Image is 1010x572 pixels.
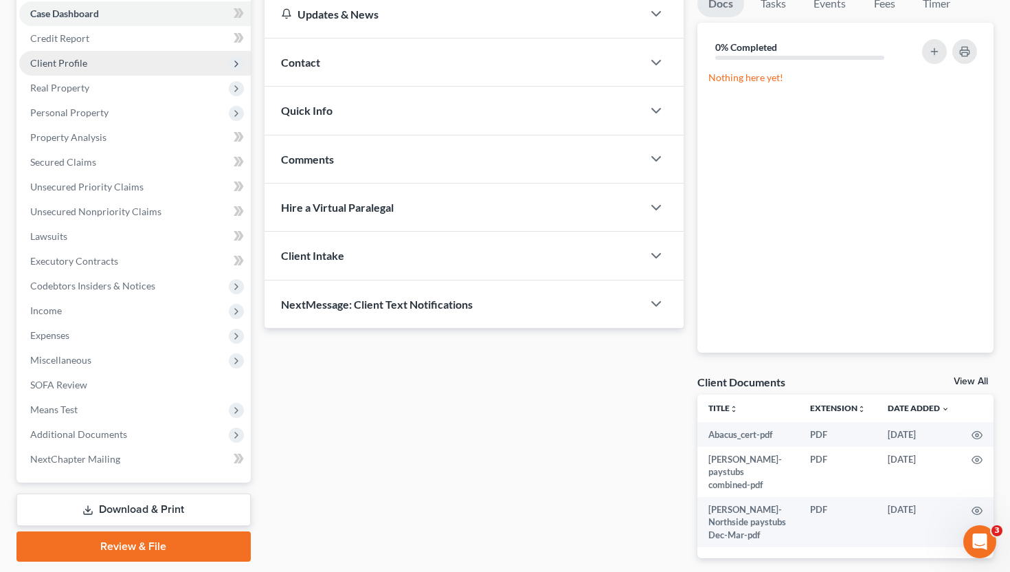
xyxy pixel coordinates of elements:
span: Codebtors Insiders & Notices [30,280,155,291]
span: Income [30,305,62,316]
strong: 0% Completed [715,41,777,53]
span: Client Profile [30,57,87,69]
div: Updates & News [281,7,627,21]
span: Executory Contracts [30,255,118,267]
span: Client Intake [281,249,344,262]
span: Real Property [30,82,89,93]
a: Extensionunfold_more [810,403,866,413]
span: Additional Documents [30,428,127,440]
span: Personal Property [30,107,109,118]
i: unfold_more [857,405,866,413]
span: Credit Report [30,32,89,44]
span: Miscellaneous [30,354,91,366]
span: Comments [281,153,334,166]
i: expand_more [941,405,950,413]
span: Expenses [30,329,69,341]
span: NextChapter Mailing [30,453,120,465]
span: NextMessage: Client Text Notifications [281,298,473,311]
i: unfold_more [730,405,738,413]
td: [DATE] [877,497,961,547]
div: Client Documents [697,375,785,389]
a: Property Analysis [19,125,251,150]
p: Nothing here yet! [708,71,983,85]
a: Unsecured Nonpriority Claims [19,199,251,224]
td: PDF [799,447,877,497]
span: Case Dashboard [30,8,99,19]
a: View All [954,377,988,386]
a: Titleunfold_more [708,403,738,413]
span: Unsecured Priority Claims [30,181,144,192]
a: Review & File [16,531,251,562]
td: [PERSON_NAME]- Northside paystubs Dec-Mar-pdf [697,497,799,547]
a: Lawsuits [19,224,251,249]
a: SOFA Review [19,373,251,397]
span: SOFA Review [30,379,87,390]
span: Quick Info [281,104,333,117]
a: Date Added expand_more [888,403,950,413]
a: Unsecured Priority Claims [19,175,251,199]
a: Secured Claims [19,150,251,175]
a: NextChapter Mailing [19,447,251,472]
td: Abacus_cert-pdf [697,422,799,447]
span: Hire a Virtual Paralegal [281,201,394,214]
a: Credit Report [19,26,251,51]
span: 3 [991,525,1002,536]
span: Lawsuits [30,230,67,242]
a: Download & Print [16,494,251,526]
span: Secured Claims [30,156,96,168]
span: Means Test [30,404,78,415]
a: Case Dashboard [19,1,251,26]
td: [DATE] [877,422,961,447]
iframe: Intercom live chat [963,525,996,558]
td: [PERSON_NAME]- paystubs combined-pdf [697,447,799,497]
a: Executory Contracts [19,249,251,274]
td: PDF [799,422,877,447]
span: Contact [281,56,320,69]
td: PDF [799,497,877,547]
td: [DATE] [877,447,961,497]
span: Property Analysis [30,131,106,143]
span: Unsecured Nonpriority Claims [30,206,161,217]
